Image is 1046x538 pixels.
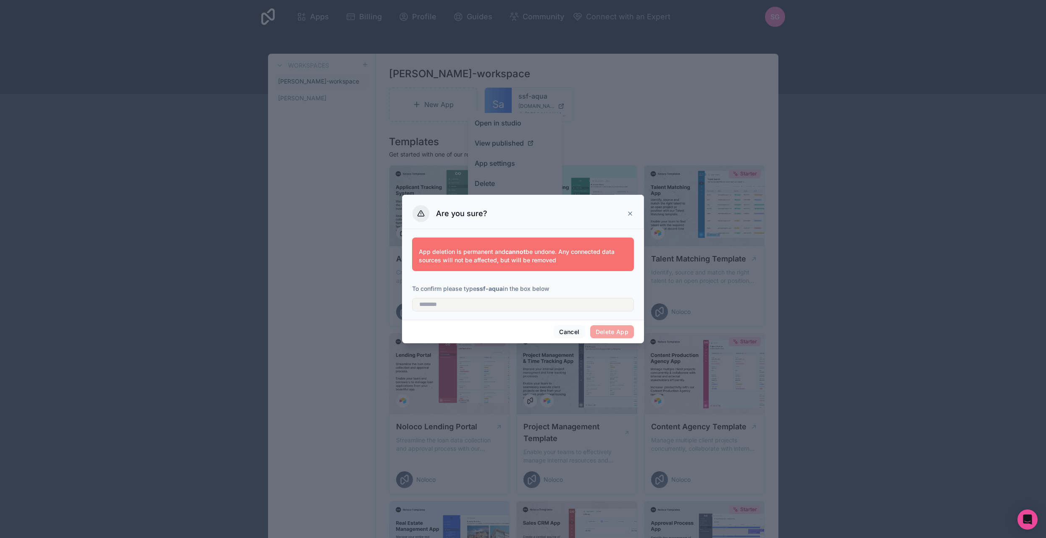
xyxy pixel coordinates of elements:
p: To confirm please type in the box below [412,285,634,293]
strong: ssf-aqua [476,285,503,292]
strong: cannot [505,248,526,255]
h3: Are you sure? [436,209,487,219]
div: Open Intercom Messenger [1017,509,1038,530]
p: App deletion is permanent and be undone. Any connected data sources will not be affected, but wil... [419,248,627,264]
button: Cancel [554,325,585,339]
